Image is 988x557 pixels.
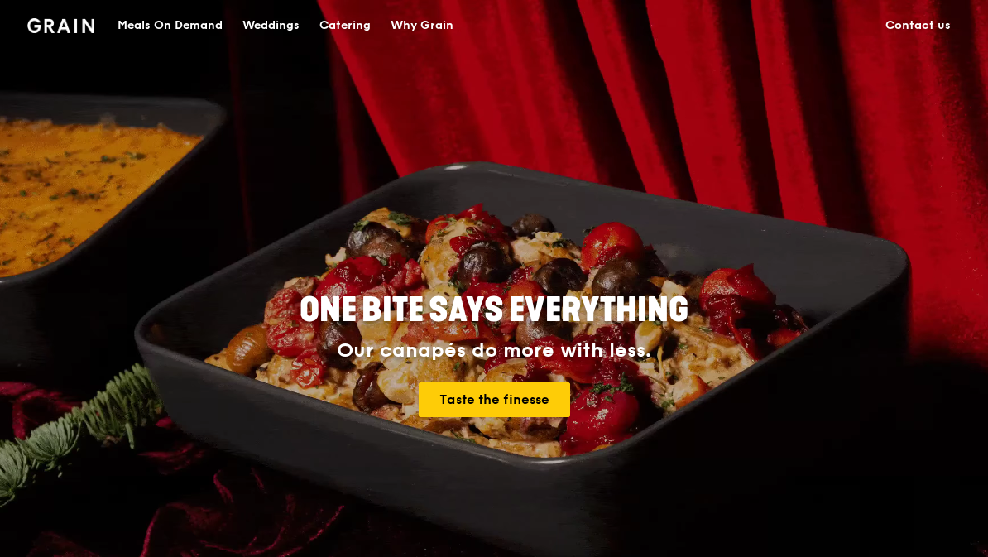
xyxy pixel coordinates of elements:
img: Grain [27,18,94,33]
div: Meals On Demand [118,1,223,50]
div: Why Grain [391,1,453,50]
span: ONE BITE SAYS EVERYTHING [300,291,688,330]
div: Catering [319,1,371,50]
div: Our canapés do more with less. [196,339,792,363]
a: Weddings [233,1,309,50]
a: Catering [309,1,381,50]
div: Weddings [242,1,300,50]
a: Contact us [875,1,961,50]
a: Why Grain [381,1,463,50]
a: Taste the finesse [419,382,570,417]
